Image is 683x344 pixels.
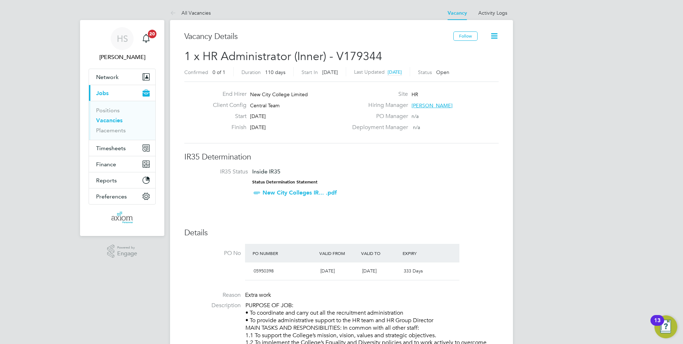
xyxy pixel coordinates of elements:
span: 20 [148,30,156,38]
label: Status [418,69,432,75]
span: Inside IR35 [252,168,280,175]
button: Finance [89,156,155,172]
div: Valid To [359,247,401,260]
span: n/a [413,124,420,131]
span: Engage [117,251,137,257]
label: Client Config [207,102,246,109]
span: HR [412,91,418,98]
h3: IR35 Determination [184,152,499,162]
div: Jobs [89,101,155,140]
span: [DATE] [362,268,377,274]
span: Jobs [96,90,109,97]
span: Finance [96,161,116,168]
button: Open Resource Center, 13 new notifications [654,315,677,338]
a: Vacancy [448,10,467,16]
a: All Vacancies [170,10,211,16]
button: Timesheets [89,140,155,156]
label: Start In [301,69,318,75]
div: Valid From [318,247,359,260]
a: Powered byEngage [107,245,138,258]
span: Harry Strong [89,53,156,62]
a: Activity Logs [478,10,507,16]
label: Site [348,90,408,98]
nav: Main navigation [80,20,164,236]
h3: Details [184,228,499,238]
span: 0 of 1 [213,69,225,75]
label: PO No [184,250,241,257]
div: PO Number [251,247,318,260]
span: 110 days [265,69,285,75]
a: Go to home page [89,212,156,223]
span: Powered by [117,245,137,251]
h3: Vacancy Details [184,31,453,42]
a: 20 [139,27,153,50]
span: Preferences [96,193,127,200]
label: Last Updated [354,69,385,75]
span: Extra work [245,291,271,299]
span: [DATE] [250,113,266,119]
span: Timesheets [96,145,126,152]
span: Network [96,74,119,80]
span: New City College Limited [250,91,308,98]
button: Network [89,69,155,85]
label: PO Manager [348,113,408,120]
span: [DATE] [320,268,335,274]
label: Deployment Manager [348,124,408,131]
button: Jobs [89,85,155,101]
button: Reports [89,172,155,188]
label: Duration [241,69,261,75]
label: End Hirer [207,90,246,98]
label: Confirmed [184,69,208,75]
span: Open [436,69,449,75]
label: Reason [184,291,241,299]
label: Finish [207,124,246,131]
span: HS [117,34,128,43]
span: 333 Days [404,268,423,274]
span: [DATE] [322,69,338,75]
a: Vacancies [96,117,123,124]
label: Start [207,113,246,120]
label: Description [184,302,241,309]
span: Reports [96,177,117,184]
a: HS[PERSON_NAME] [89,27,156,62]
button: Follow [453,31,478,41]
button: Preferences [89,188,155,204]
strong: Status Determination Statement [252,180,318,185]
div: 13 [654,320,660,330]
label: IR35 Status [191,168,248,176]
span: [PERSON_NAME] [412,102,453,109]
a: Positions [96,107,120,114]
span: n/a [412,113,419,119]
label: Hiring Manager [348,102,408,109]
img: axiompersonnel-logo-retina.png [111,212,133,223]
span: [DATE] [250,124,266,131]
a: Placements [96,127,126,134]
a: New City Colleges IR... .pdf [263,189,337,196]
span: [DATE] [388,69,402,75]
span: 05950398 [254,268,274,274]
div: Expiry [401,247,443,260]
span: 1 x HR Administrator (Inner) - V179344 [184,49,382,63]
span: Central Team [250,102,280,109]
